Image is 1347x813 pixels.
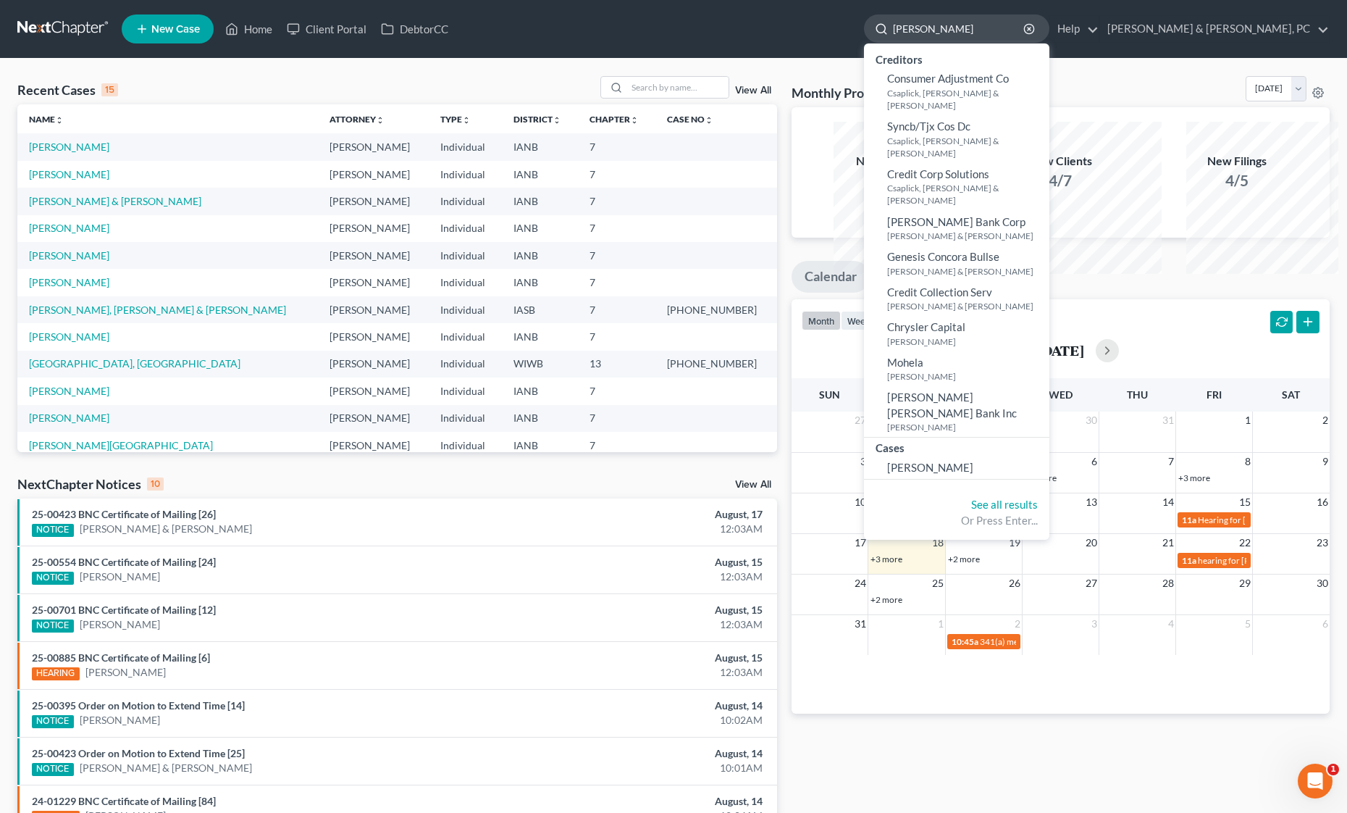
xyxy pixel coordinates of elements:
[1243,453,1252,470] span: 8
[864,281,1049,317] a: Credit Collection Serv[PERSON_NAME] & [PERSON_NAME]
[655,351,776,378] td: [PHONE_NUMBER]
[887,72,1009,85] span: Consumer Adjustment Co
[429,378,502,404] td: Individual
[853,575,868,592] span: 24
[887,230,1046,242] small: [PERSON_NAME] & [PERSON_NAME]
[887,356,923,369] span: Mohela
[1321,615,1330,633] span: 6
[32,572,74,585] div: NOTICE
[502,242,578,269] td: IANB
[529,665,763,680] div: 12:03AM
[429,269,502,296] td: Individual
[841,311,877,330] button: week
[318,405,429,432] td: [PERSON_NAME]
[1186,170,1288,191] div: 4/5
[1315,493,1330,511] span: 16
[655,296,776,323] td: [PHONE_NUMBER]
[887,300,1046,312] small: [PERSON_NAME] & [PERSON_NAME]
[802,311,841,330] button: month
[29,114,64,125] a: Nameunfold_more
[1167,453,1175,470] span: 7
[429,351,502,378] td: Individual
[529,603,763,617] div: August, 15
[864,386,1049,437] a: [PERSON_NAME] [PERSON_NAME] Bank Inc[PERSON_NAME]
[1238,534,1252,551] span: 22
[864,211,1049,246] a: [PERSON_NAME] Bank Corp[PERSON_NAME] & [PERSON_NAME]
[1161,493,1175,511] span: 14
[1161,534,1175,551] span: 21
[529,507,763,522] div: August, 17
[834,153,935,170] div: New Leads
[80,522,252,536] a: [PERSON_NAME] & [PERSON_NAME]
[1182,514,1196,525] span: 11a
[1327,764,1339,775] span: 1
[853,493,868,511] span: 10
[578,161,655,188] td: 7
[318,323,429,350] td: [PERSON_NAME]
[887,461,973,474] span: [PERSON_NAME]
[29,439,213,451] a: [PERSON_NAME][GEOGRAPHIC_DATA]
[887,250,999,263] span: Genesis Concora Bullse
[502,161,578,188] td: IANB
[627,77,729,98] input: Search by name...
[318,296,429,323] td: [PERSON_NAME]
[1013,615,1022,633] span: 2
[859,453,868,470] span: 3
[1186,153,1288,170] div: New Filings
[630,116,639,125] i: unfold_more
[887,87,1046,112] small: Csaplick, [PERSON_NAME] & [PERSON_NAME]
[502,405,578,432] td: IANB
[29,195,201,207] a: [PERSON_NAME] & [PERSON_NAME]
[589,114,639,125] a: Chapterunfold_more
[1010,170,1111,191] div: 4/7
[502,133,578,160] td: IANB
[32,667,80,680] div: HEARING
[1010,153,1111,170] div: New Clients
[80,570,160,584] a: [PERSON_NAME]
[705,116,713,125] i: unfold_more
[440,114,471,125] a: Typeunfold_more
[578,215,655,242] td: 7
[32,524,74,537] div: NOTICE
[931,575,945,592] span: 25
[980,636,1120,647] span: 341(a) meeting for [PERSON_NAME]
[32,620,74,633] div: NOTICE
[32,604,216,616] a: 25-00701 BNC Certificate of Mailing [12]
[792,84,894,101] h3: Monthly Progress
[1315,534,1330,551] span: 23
[429,296,502,323] td: Individual
[318,378,429,404] td: [PERSON_NAME]
[29,276,109,288] a: [PERSON_NAME]
[578,378,655,404] td: 7
[462,116,471,125] i: unfold_more
[792,261,870,293] a: Calendar
[29,385,109,397] a: [PERSON_NAME]
[952,636,978,647] span: 10:45a
[29,412,109,424] a: [PERSON_NAME]
[29,222,109,234] a: [PERSON_NAME]
[870,554,902,564] a: +3 more
[529,746,763,761] div: August, 14
[80,713,160,727] a: [PERSON_NAME]
[887,370,1046,383] small: [PERSON_NAME]
[887,335,1046,348] small: [PERSON_NAME]
[101,83,118,96] div: 15
[864,163,1049,211] a: Credit Corp SolutionsCsaplick, [PERSON_NAME] & [PERSON_NAME]
[578,405,655,432] td: 7
[853,534,868,551] span: 17
[32,651,210,664] a: 25-00885 BNC Certificate of Mailing [6]
[29,330,109,343] a: [PERSON_NAME]
[218,16,280,42] a: Home
[1315,575,1330,592] span: 30
[529,570,763,584] div: 12:03AM
[735,480,771,490] a: View All
[893,15,1025,42] input: Search by name...
[374,16,456,42] a: DebtorCC
[29,304,286,316] a: [PERSON_NAME], [PERSON_NAME] & [PERSON_NAME]
[502,296,578,323] td: IASB
[80,617,160,632] a: [PERSON_NAME]
[1178,472,1210,483] a: +3 more
[870,594,902,605] a: +2 more
[578,323,655,350] td: 7
[318,269,429,296] td: [PERSON_NAME]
